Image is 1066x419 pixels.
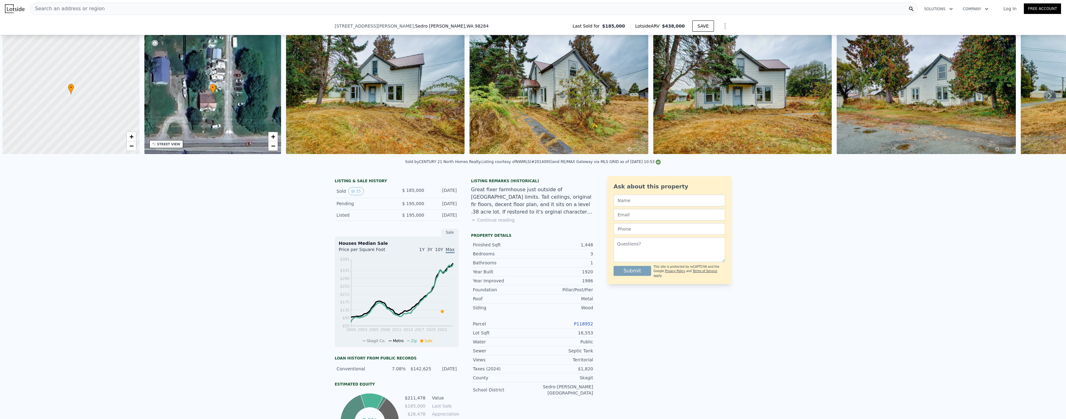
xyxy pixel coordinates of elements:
[210,84,216,95] div: •
[68,85,74,90] span: •
[68,84,74,95] div: •
[614,195,725,206] input: Name
[471,179,595,183] div: Listing Remarks (Historical)
[473,242,533,248] div: Finished Sqft
[996,6,1024,12] a: Log In
[409,366,431,372] div: $142,625
[268,141,278,151] a: Zoom out
[403,328,413,332] tspan: 2014
[429,187,457,195] div: [DATE]
[614,182,725,191] div: Ask about this property
[271,142,275,150] span: −
[473,366,533,372] div: Taxes (2024)
[286,35,465,154] img: Sale: 126271076 Parcel: 99437754
[335,23,414,29] span: [STREET_ADDRESS][PERSON_NAME]
[1024,3,1061,14] a: Free Account
[340,276,350,281] tspan: $295
[369,328,379,332] tspan: 2005
[473,339,533,345] div: Water
[533,269,593,275] div: 1920
[533,375,593,381] div: Skagit
[271,133,275,140] span: +
[340,308,350,312] tspan: $135
[533,251,593,257] div: 3
[614,266,651,276] button: Submit
[427,247,432,252] span: 3Y
[268,132,278,141] a: Zoom in
[30,5,105,12] span: Search an address or region
[533,260,593,266] div: 1
[473,357,533,363] div: Views
[384,366,406,372] div: 7.08%
[419,247,425,252] span: 1Y
[335,179,459,185] div: LISTING & SALE HISTORY
[573,23,602,29] span: Last Sold for
[473,296,533,302] div: Roof
[654,265,725,278] div: This site is protected by reCAPTCHA and the Google and apply.
[533,330,593,336] div: 16,553
[614,209,725,221] input: Email
[339,246,397,256] div: Price per Square Foot
[473,305,533,311] div: Siding
[340,257,350,262] tspan: $391
[210,85,216,90] span: •
[533,348,593,354] div: Septic Tank
[346,328,356,332] tspan: 2000
[157,142,180,147] div: STREET VIEW
[837,35,1016,154] img: Sale: 126271076 Parcel: 99437754
[435,247,443,252] span: 10Y
[441,228,459,236] div: Sale
[402,213,424,218] span: $ 195,000
[533,296,593,302] div: Metal
[414,23,489,29] span: , Sedro [PERSON_NAME]
[337,187,392,195] div: Sold
[411,339,417,343] span: Zip
[348,187,363,195] button: View historical data
[337,212,392,218] div: Listed
[5,4,24,13] img: Lotside
[431,395,459,401] td: Value
[393,339,403,343] span: Metro
[471,186,595,216] div: Great fixer farmhouse just outside of [GEOGRAPHIC_DATA] limits. Tall ceilings, original fir floor...
[958,3,993,15] button: Company
[533,357,593,363] div: Territorial
[662,24,685,29] span: $438,000
[337,201,392,207] div: Pending
[653,35,832,154] img: Sale: 126271076 Parcel: 99437754
[340,292,350,297] tspan: $215
[129,142,133,150] span: −
[335,356,459,361] div: Loan history from public records
[404,403,426,409] td: $185,000
[602,23,625,29] span: $185,000
[473,375,533,381] div: County
[367,339,386,343] span: Skagit Co.
[340,268,350,273] tspan: $335
[340,284,350,289] tspan: $255
[435,366,457,372] div: [DATE]
[692,20,714,32] button: SAVE
[402,188,424,193] span: $ 185,000
[665,269,685,273] a: Privacy Policy
[482,160,661,164] div: Listing courtesy of NWMLS (#2014095) and RE/MAX Gateway via MLS GRID as of [DATE] 10:53
[533,305,593,311] div: Wood
[473,348,533,354] div: Sewer
[426,328,436,332] tspan: 2020
[533,339,593,345] div: Public
[127,141,136,151] a: Zoom out
[404,395,426,401] td: $211,478
[473,278,533,284] div: Year Improved
[425,339,433,343] span: Sale
[473,260,533,266] div: Bathrooms
[129,133,133,140] span: +
[446,247,455,253] span: Max
[431,411,459,417] td: Appreciation
[471,233,595,238] div: Property details
[533,242,593,248] div: 1,448
[635,23,662,29] span: Lotside ARV
[574,321,593,326] a: P118952
[473,387,533,393] div: School District
[340,300,350,304] tspan: $175
[533,366,593,372] div: $1,820
[415,328,425,332] tspan: 2017
[533,278,593,284] div: 1986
